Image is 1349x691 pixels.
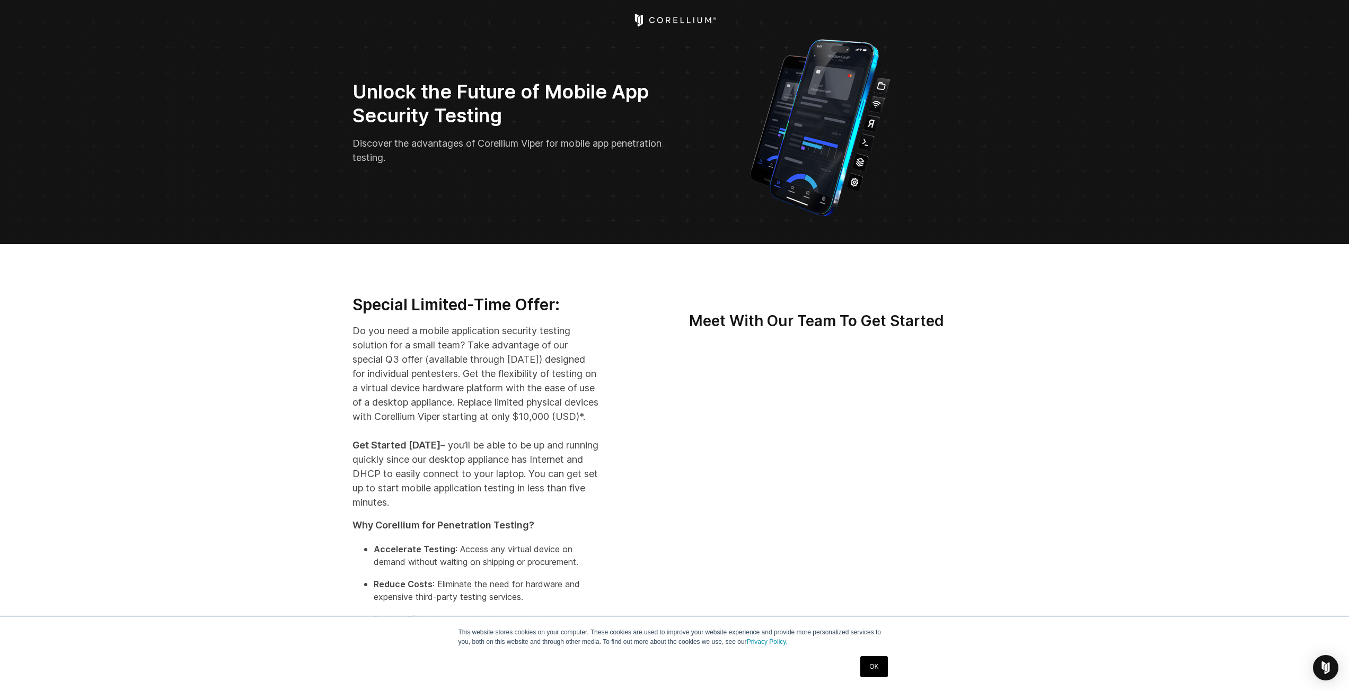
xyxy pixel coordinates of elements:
[352,519,534,531] strong: Why Corellium for Penetration Testing?
[374,613,599,651] p: : Automate baseline testing and let your team focus on deep vulnerability and exploit investigation.
[860,656,887,677] a: OK
[740,34,900,219] img: Corellium_VIPER_Hero_1_1x
[374,543,599,568] p: : Access any virtual device on demand without waiting on shipping or procurement.
[352,80,667,128] h2: Unlock the Future of Mobile App Security Testing
[1313,655,1338,680] div: Open Intercom Messenger
[352,439,440,451] strong: Get Started [DATE]
[374,544,455,554] strong: Accelerate Testing
[352,138,662,163] span: Discover the advantages of Corellium Viper for mobile app penetration testing.
[689,312,944,330] strong: Meet With Our Team To Get Started
[352,295,599,315] h3: Special Limited-Time Offer:
[352,324,599,509] p: Do you need a mobile application security testing solution for a small team? Take advantage of ou...
[632,14,717,26] a: Corellium Home
[374,579,433,589] strong: Reduce Costs
[374,614,425,624] strong: Reduce Risk
[374,578,599,603] p: : Eliminate the need for hardware and expensive third-party testing services.
[747,638,788,645] a: Privacy Policy.
[459,627,891,647] p: This website stores cookies on your computer. These cookies are used to improve your website expe...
